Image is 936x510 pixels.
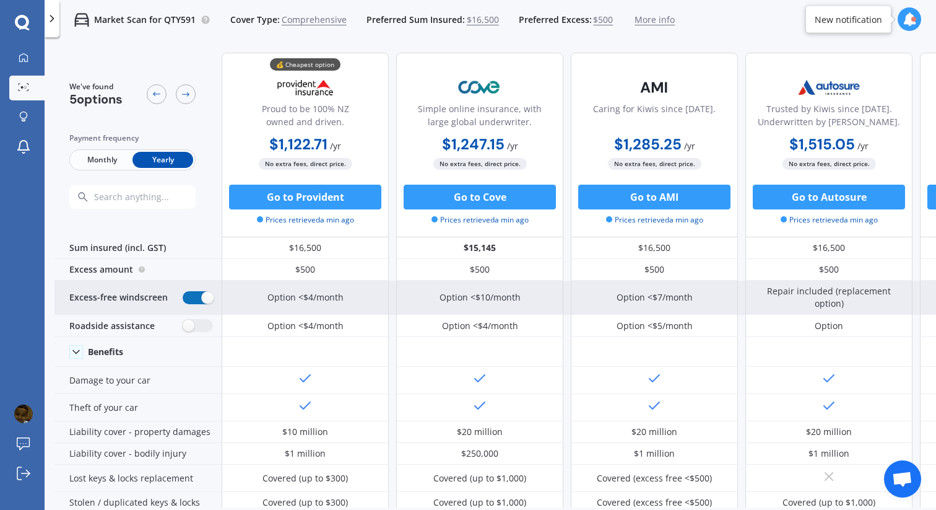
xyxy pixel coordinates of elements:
[571,237,738,259] div: $16,500
[74,12,89,27] img: car.f15378c7a67c060ca3f3.svg
[69,91,123,107] span: 5 options
[396,259,563,281] div: $500
[54,281,222,315] div: Excess-free windscreen
[259,158,352,170] span: No extra fees, direct price.
[282,426,328,438] div: $10 million
[815,13,882,25] div: New notification
[270,58,340,71] div: 💰 Cheapest option
[262,472,348,485] div: Covered (up to $300)
[269,134,327,154] b: $1,122.71
[507,140,518,152] span: / yr
[94,14,196,26] p: Market Scan for QTY591
[753,185,905,209] button: Go to Autosure
[366,14,465,26] span: Preferred Sum Insured:
[14,405,33,423] img: ACg8ocKwPeuEQwbMI37xDyzjLAC2rSeO7DehBYGC8EYsRBaponSyeVVn=s96-c
[617,320,693,332] div: Option <$5/month
[808,447,849,460] div: $1 million
[617,291,693,304] div: Option <$7/month
[257,214,354,226] span: Prices retrieved a min ago
[597,496,712,509] div: Covered (excess free <$500)
[571,259,738,281] div: $500
[330,140,341,152] span: / yr
[593,14,613,26] span: $500
[439,72,521,103] img: Cove.webp
[461,447,498,460] div: $250,000
[93,191,220,203] input: Search anything...
[54,367,222,394] div: Damage to your car
[789,134,855,154] b: $1,515.05
[267,320,344,332] div: Option <$4/month
[684,140,695,152] span: / yr
[282,14,347,26] span: Comprehensive
[54,443,222,465] div: Liability cover - bodily injury
[72,152,132,168] span: Monthly
[745,237,912,259] div: $16,500
[606,214,703,226] span: Prices retrieved a min ago
[519,14,592,26] span: Preferred Excess:
[634,447,675,460] div: $1 million
[755,285,903,310] div: Repair included (replacement option)
[782,158,876,170] span: No extra fees, direct price.
[857,140,869,152] span: / yr
[433,472,526,485] div: Covered (up to $1,000)
[222,237,389,259] div: $16,500
[806,426,852,438] div: $20 million
[222,259,389,281] div: $500
[396,237,563,259] div: $15,145
[578,185,730,209] button: Go to AMI
[593,102,716,133] div: Caring for Kiwis since [DATE].
[264,72,346,103] img: Provident.png
[431,214,529,226] span: Prices retrieved a min ago
[635,14,675,26] span: More info
[54,237,222,259] div: Sum insured (incl. GST)
[442,320,518,332] div: Option <$4/month
[457,426,503,438] div: $20 million
[756,102,902,133] div: Trusted by Kiwis since [DATE]. Underwritten by [PERSON_NAME].
[815,320,843,332] div: Option
[781,214,878,226] span: Prices retrieved a min ago
[54,315,222,337] div: Roadside assistance
[788,72,870,103] img: Autosure.webp
[614,134,682,154] b: $1,285.25
[229,185,381,209] button: Go to Provident
[54,465,222,492] div: Lost keys & locks replacement
[54,259,222,281] div: Excess amount
[267,291,344,304] div: Option <$4/month
[613,72,695,103] img: AMI-text-1.webp
[285,447,326,460] div: $1 million
[631,426,677,438] div: $20 million
[404,185,556,209] button: Go to Cove
[54,394,222,421] div: Theft of your car
[608,158,701,170] span: No extra fees, direct price.
[232,102,378,133] div: Proud to be 100% NZ owned and driven.
[69,132,196,144] div: Payment frequency
[132,152,193,168] span: Yearly
[262,496,348,509] div: Covered (up to $300)
[467,14,499,26] span: $16,500
[88,346,123,358] div: Benefits
[433,158,527,170] span: No extra fees, direct price.
[407,102,553,133] div: Simple online insurance, with large global underwriter.
[442,134,505,154] b: $1,247.15
[230,14,280,26] span: Cover Type:
[884,460,921,498] div: Open chat
[433,496,526,509] div: Covered (up to $1,000)
[782,496,875,509] div: Covered (up to $1,000)
[440,291,521,304] div: Option <$10/month
[69,81,123,92] span: We've found
[54,421,222,443] div: Liability cover - property damages
[745,259,912,281] div: $500
[597,472,712,485] div: Covered (excess free <$500)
